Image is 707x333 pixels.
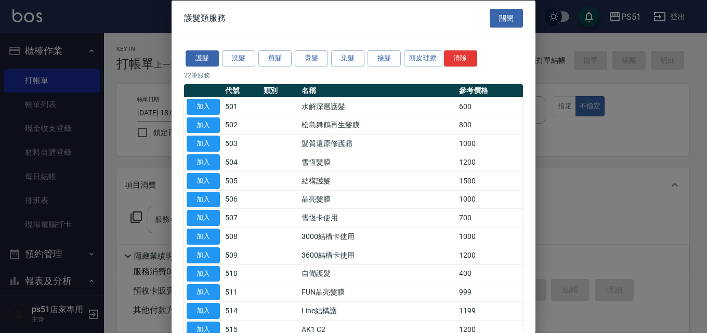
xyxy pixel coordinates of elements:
td: 700 [456,208,523,227]
td: 1000 [456,190,523,209]
td: 800 [456,116,523,135]
button: 加入 [187,229,220,245]
th: 名稱 [299,84,456,97]
td: 雪恆卡使用 [299,208,456,227]
td: Line結構護 [299,301,456,320]
button: 清除 [444,50,477,66]
button: 加入 [187,154,220,170]
button: 燙髮 [295,50,328,66]
td: 1000 [456,227,523,246]
button: 加入 [187,172,220,189]
button: 加入 [187,303,220,319]
td: 510 [222,264,261,283]
button: 加入 [187,265,220,282]
td: 3600結構卡使用 [299,246,456,264]
td: 507 [222,208,261,227]
td: 1200 [456,246,523,264]
td: 結構護髮 [299,171,456,190]
td: 999 [456,283,523,301]
td: 3000結構卡使用 [299,227,456,246]
button: 加入 [187,136,220,152]
td: 自備護髮 [299,264,456,283]
button: 護髮 [186,50,219,66]
td: 506 [222,190,261,209]
td: 雪恆髮膜 [299,153,456,171]
button: 接髮 [368,50,401,66]
th: 代號 [222,84,261,97]
button: 加入 [187,117,220,133]
td: 508 [222,227,261,246]
td: 水解深層護髮 [299,97,456,116]
td: 509 [222,246,261,264]
th: 參考價格 [456,84,523,97]
button: 加入 [187,284,220,300]
td: FUN晶亮髮膜 [299,283,456,301]
button: 洗髮 [222,50,255,66]
td: 600 [456,97,523,116]
td: 1199 [456,301,523,320]
td: 501 [222,97,261,116]
td: 505 [222,171,261,190]
button: 頭皮理療 [404,50,442,66]
td: 1000 [456,134,523,153]
td: 502 [222,116,261,135]
td: 1200 [456,153,523,171]
td: 503 [222,134,261,153]
td: 504 [222,153,261,171]
span: 護髮類服務 [184,12,226,23]
button: 關閉 [490,8,523,28]
button: 加入 [187,210,220,226]
button: 加入 [187,191,220,207]
td: 511 [222,283,261,301]
td: 1500 [456,171,523,190]
button: 加入 [187,98,220,114]
p: 22 筆服務 [184,70,523,79]
td: 514 [222,301,261,320]
td: 松島舞鶴再生髮膜 [299,116,456,135]
th: 類別 [261,84,299,97]
td: 髮質還原修護霜 [299,134,456,153]
td: 400 [456,264,523,283]
td: 晶亮髮膜 [299,190,456,209]
button: 加入 [187,247,220,263]
button: 染髮 [331,50,364,66]
button: 剪髮 [258,50,292,66]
